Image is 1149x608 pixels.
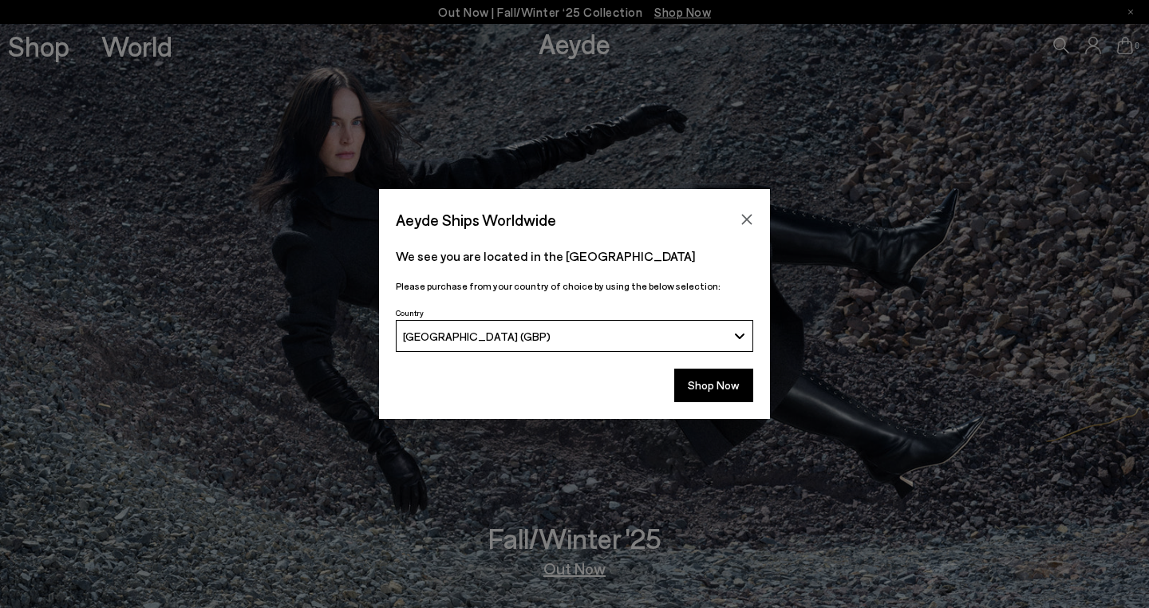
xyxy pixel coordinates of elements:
[396,278,753,294] p: Please purchase from your country of choice by using the below selection:
[396,247,753,266] p: We see you are located in the [GEOGRAPHIC_DATA]
[674,369,753,402] button: Shop Now
[403,330,551,343] span: [GEOGRAPHIC_DATA] (GBP)
[396,308,424,318] span: Country
[396,206,556,234] span: Aeyde Ships Worldwide
[735,207,759,231] button: Close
